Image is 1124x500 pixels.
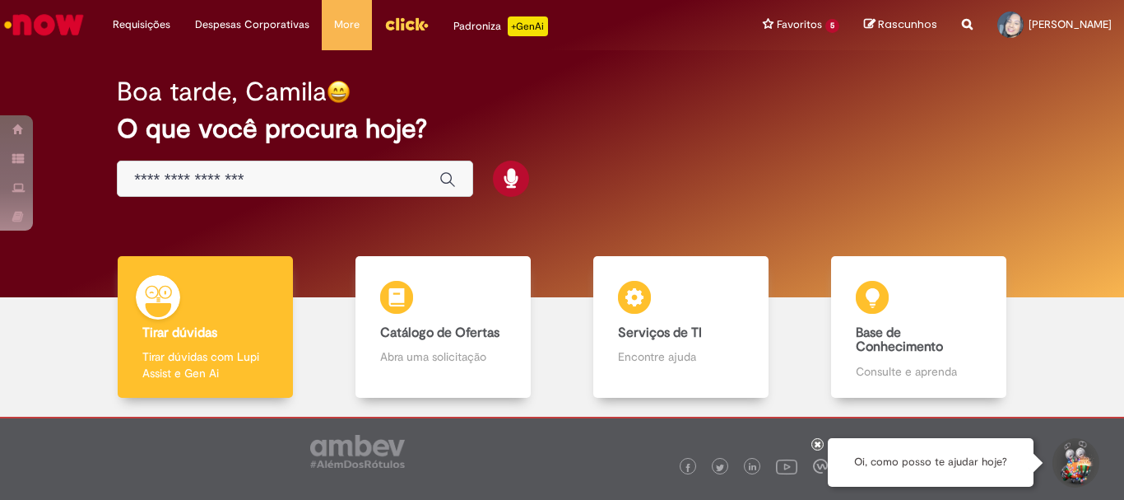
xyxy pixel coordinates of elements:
[142,325,217,341] b: Tirar dúvidas
[327,80,351,104] img: happy-face.png
[86,256,324,399] a: Tirar dúvidas Tirar dúvidas com Lupi Assist e Gen Ai
[508,16,548,36] p: +GenAi
[2,8,86,41] img: ServiceNow
[453,16,548,36] div: Padroniza
[310,435,405,468] img: logo_footer_ambev_rotulo_gray.png
[800,256,1038,399] a: Base de Conhecimento Consulte e aprenda
[856,325,943,356] b: Base de Conhecimento
[334,16,360,33] span: More
[813,459,828,474] img: logo_footer_workplace.png
[618,325,702,341] b: Serviços de TI
[776,456,797,477] img: logo_footer_youtube.png
[618,348,743,365] p: Encontre ajuda
[777,16,822,33] span: Favoritos
[1029,17,1112,31] span: [PERSON_NAME]
[684,464,692,472] img: logo_footer_facebook.png
[716,464,724,472] img: logo_footer_twitter.png
[1050,438,1099,488] button: Iniciar Conversa de Suporte
[749,463,757,473] img: logo_footer_linkedin.png
[856,363,981,380] p: Consulte e aprenda
[380,325,499,341] b: Catálogo de Ofertas
[380,348,505,365] p: Abra uma solicitação
[142,348,267,381] p: Tirar dúvidas com Lupi Assist e Gen Ai
[117,114,1007,143] h2: O que você procura hoje?
[562,256,800,399] a: Serviços de TI Encontre ajuda
[384,12,429,36] img: click_logo_yellow_360x200.png
[113,16,170,33] span: Requisições
[825,19,839,33] span: 5
[864,17,937,33] a: Rascunhos
[117,77,327,106] h2: Boa tarde, Camila
[878,16,937,32] span: Rascunhos
[828,438,1033,487] div: Oi, como posso te ajudar hoje?
[324,256,562,399] a: Catálogo de Ofertas Abra uma solicitação
[195,16,309,33] span: Despesas Corporativas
